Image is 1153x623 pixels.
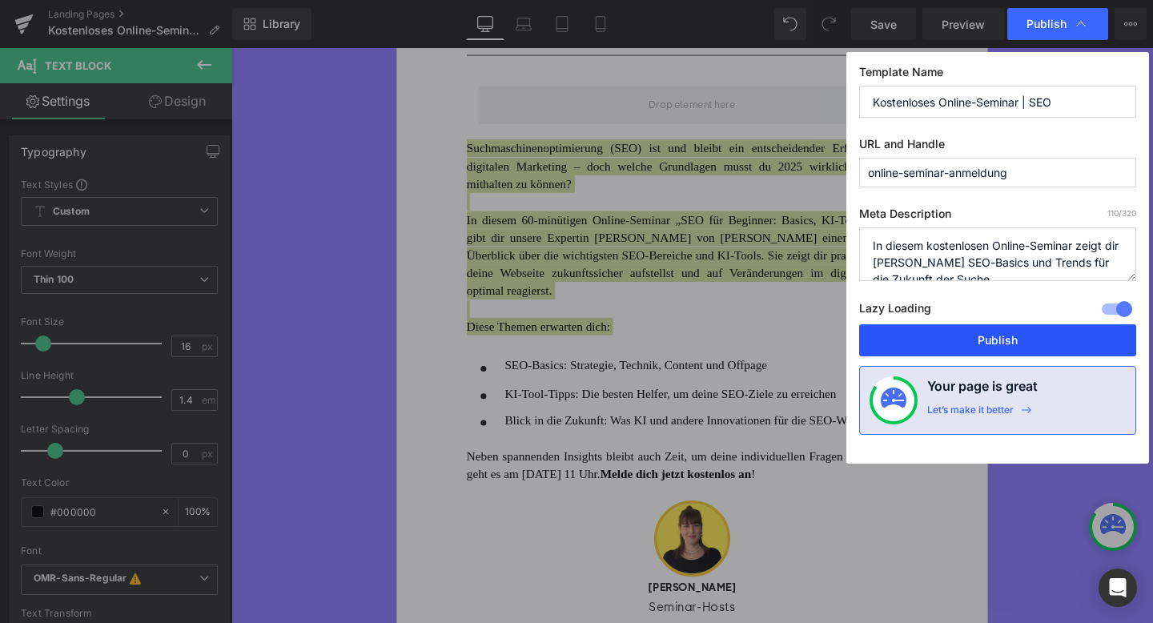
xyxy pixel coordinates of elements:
[859,324,1136,356] button: Publish
[388,440,546,454] strong: Melde dich jetzt kostenlos an
[287,384,709,398] font: Blick in die Zukunft: Was KI und andere Innovationen für die SEO-Welt bedeuten
[247,286,399,299] font: Diese Themen erwarten dich:
[859,65,1136,86] label: Template Name
[881,388,906,413] img: onboarding-status.svg
[247,577,721,597] p: Seminar-Hosts
[287,327,563,340] span: SEO-Basics: Strategie, Technik, Content und Offpage
[859,298,931,324] label: Lazy Loading
[438,559,531,573] span: [PERSON_NAME]
[247,98,721,150] font: Suchmaschinenoptimierung (SEO) ist und bleibt ein entscheidender Erfolgsfaktor im digitalen Marke...
[1099,569,1137,607] div: Open Intercom Messenger
[247,422,721,454] font: Neben spannenden Insights bleibt auch Zeit, um deine individuellen Fragen zu klären. Los geht es ...
[1107,208,1119,218] span: 110
[1026,17,1067,31] span: Publish
[287,356,636,370] font: KI-Tool-Tipps: Die besten Helfer, um deine SEO-Ziele zu erreichen
[859,207,1136,227] label: Meta Description
[247,174,721,263] font: In diesem 60-minütigen Online-Seminar „SEO für Beginner: Basics, KI-Tools & Tipps“ gibt dir unser...
[859,227,1136,281] textarea: In diesem kostenlosen Online-Seminar zeigt dir [PERSON_NAME] SEO-Basics und Trends für die Zukunf...
[927,376,1038,404] h4: Your page is great
[927,404,1014,424] div: Let’s make it better
[1107,208,1136,218] span: /320
[859,137,1136,158] label: URL and Handle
